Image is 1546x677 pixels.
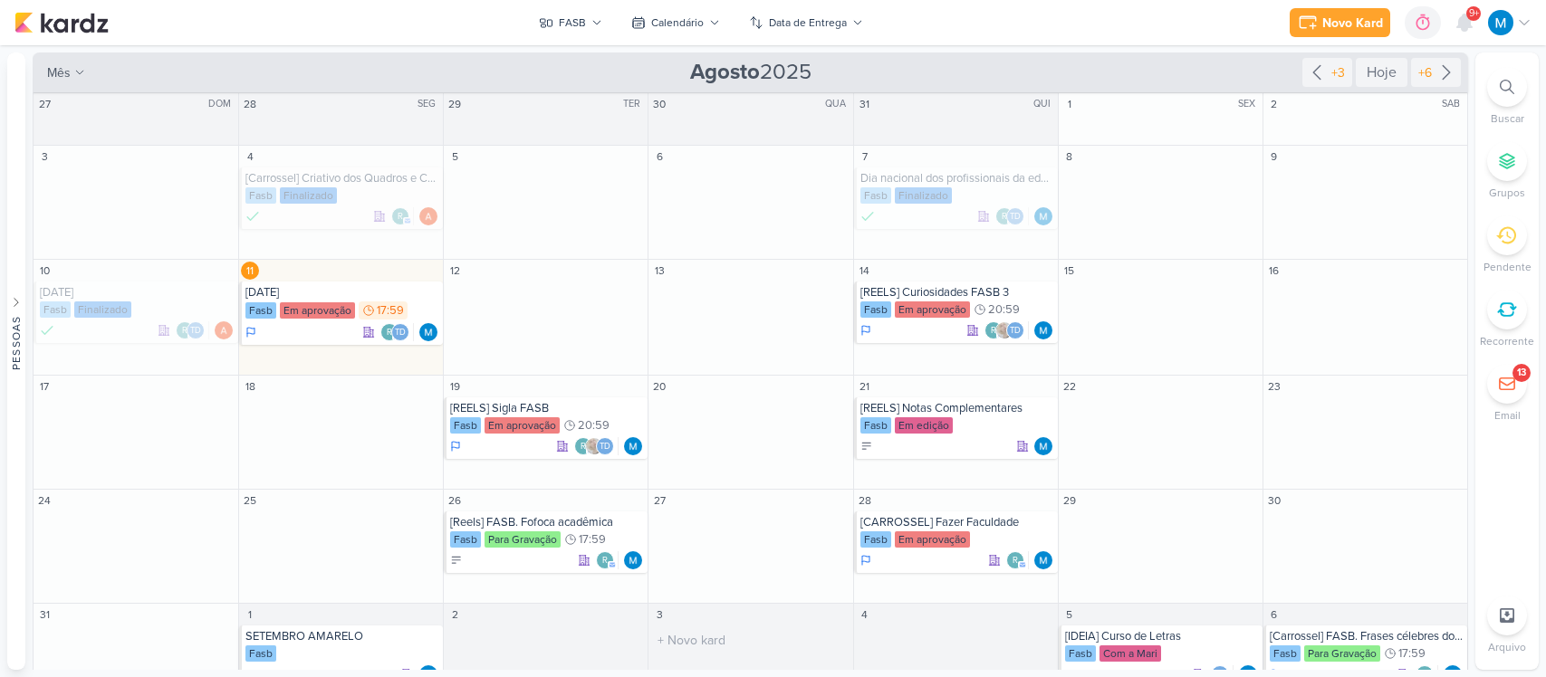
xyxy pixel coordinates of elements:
[895,417,953,434] div: Em edição
[182,327,187,336] p: r
[380,323,414,341] div: Colaboradores: roberta.pecora@fasb.com.br, Thais de carvalho
[446,262,464,280] div: 12
[1034,207,1052,225] img: MARIANA MIRANDA
[35,95,53,113] div: 27
[624,437,642,455] div: Responsável: MARIANA MIRANDA
[1265,605,1283,624] div: 6
[176,321,209,339] div: Colaboradores: roberta.pecora@fasb.com.br, Thais de carvalho
[1491,110,1524,127] p: Buscar
[860,531,891,548] div: Fasb
[215,321,233,339] div: Responsável: Amanda ARAUJO
[895,301,970,318] div: Em aprovação
[208,97,236,111] div: DOM
[650,605,668,624] div: 3
[245,629,439,644] div: SETEMBRO AMARELO
[1013,557,1018,566] p: r
[1061,148,1079,166] div: 8
[1010,327,1021,336] p: Td
[995,207,1013,225] div: roberta.pecora@fasb.com.br
[991,327,996,336] p: r
[1034,551,1052,569] div: Responsável: MARIANA MIRANDA
[446,148,464,166] div: 5
[419,323,437,341] img: MARIANA MIRANDA
[395,329,406,338] p: Td
[650,95,668,113] div: 30
[40,321,54,339] div: Done
[623,97,646,111] div: TER
[1006,551,1029,569] div: Colaboradores: roberta.pecora@fasb.com.br
[14,12,109,33] img: kardz.app
[581,443,586,452] p: r
[988,303,1020,316] span: 20:59
[860,515,1054,529] div: [CARROSSEL] Fazer Faculdade
[1328,63,1349,82] div: +3
[984,321,1029,339] div: Colaboradores: roberta.pecora@fasb.com.br, Sarah Violante, Thais de carvalho
[1006,207,1024,225] div: Thais de carvalho
[860,171,1054,186] div: Dia nacional dos profissionais da educação
[860,401,1054,415] div: [REELS] Notas Complementares
[446,605,464,624] div: 2
[860,301,891,318] div: Fasb
[245,207,260,225] div: Done
[446,377,464,396] div: 19
[856,95,874,113] div: 31
[35,262,53,280] div: 10
[245,302,276,319] div: Fasb
[419,323,437,341] div: Responsável: MARIANA MIRANDA
[1265,95,1283,113] div: 2
[40,301,71,318] div: Fasb
[1010,213,1021,222] p: Td
[391,207,409,225] div: roberta.pecora@fasb.com.br
[856,491,874,510] div: 28
[596,551,614,569] div: roberta.pecora@fasb.com.br
[1442,97,1465,111] div: SAB
[1033,97,1056,111] div: QUI
[650,262,668,280] div: 13
[690,59,760,85] strong: Agosto
[398,213,403,222] p: r
[1484,259,1532,275] p: Pendente
[187,321,205,339] div: Thais de carvalho
[860,323,871,338] div: Em Andamento
[1489,185,1525,201] p: Grupos
[1061,95,1079,113] div: 1
[450,417,481,434] div: Fasb
[380,323,399,341] div: roberta.pecora@fasb.com.br
[450,531,481,548] div: Fasb
[825,97,851,111] div: QUA
[860,285,1054,300] div: [REELS] Curiosidades FASB 3
[1034,207,1052,225] div: Responsável: MARIANA MIRANDA
[984,321,1003,339] div: roberta.pecora@fasb.com.br
[895,187,952,204] div: Finalizado
[1290,8,1390,37] button: Novo Kard
[485,417,560,434] div: Em aprovação
[579,533,606,546] span: 17:59
[74,301,131,318] div: Finalizado
[624,551,642,569] img: MARIANA MIRANDA
[1265,491,1283,510] div: 30
[450,401,644,415] div: [REELS] Sigla FASB
[1006,551,1024,569] div: roberta.pecora@fasb.com.br
[596,437,614,455] div: Thais de carvalho
[176,321,194,339] div: roberta.pecora@fasb.com.br
[690,58,811,87] span: 2025
[574,437,592,455] div: roberta.pecora@fasb.com.br
[241,605,259,624] div: 1
[35,605,53,624] div: 31
[1265,148,1283,166] div: 9
[856,262,874,280] div: 14
[245,171,439,186] div: [Carrossel] Criativo dos Quadros e Corredores
[856,148,874,166] div: 7
[419,207,437,225] img: Amanda ARAUJO
[450,515,644,529] div: [Reels] FASB. Fofoca acadêmica
[245,285,439,300] div: Dia do Estudante
[1265,377,1283,396] div: 23
[650,377,668,396] div: 20
[1061,605,1079,624] div: 5
[47,63,71,82] span: mês
[1099,645,1161,662] div: Com a Mari
[241,148,259,166] div: 4
[585,437,603,455] img: Sarah Violante
[1061,262,1079,280] div: 15
[1322,14,1383,33] div: Novo Kard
